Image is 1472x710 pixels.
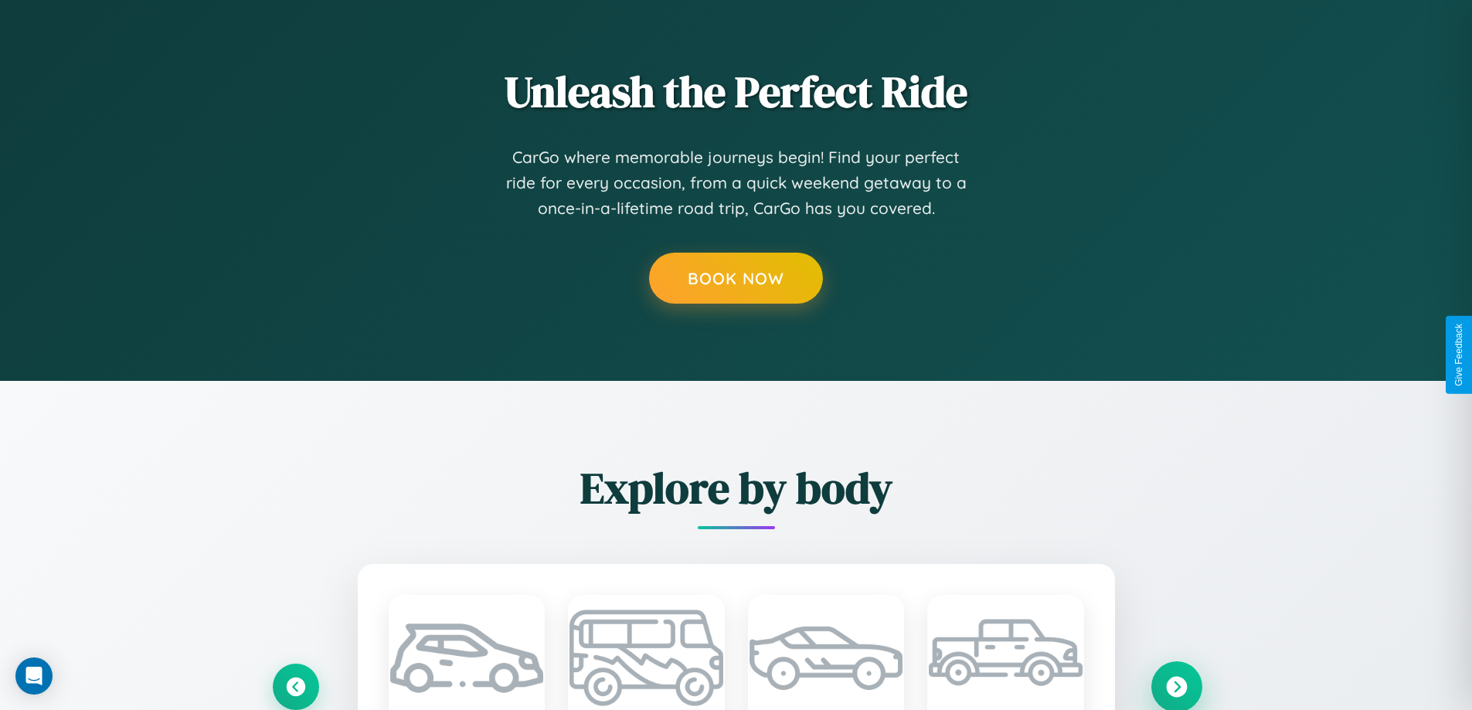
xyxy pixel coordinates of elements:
[505,144,968,222] p: CarGo where memorable journeys begin! Find your perfect ride for every occasion, from a quick wee...
[649,253,823,304] button: Book Now
[273,62,1200,121] h2: Unleash the Perfect Ride
[1453,324,1464,386] div: Give Feedback
[15,657,53,695] div: Open Intercom Messenger
[273,458,1200,518] h2: Explore by body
